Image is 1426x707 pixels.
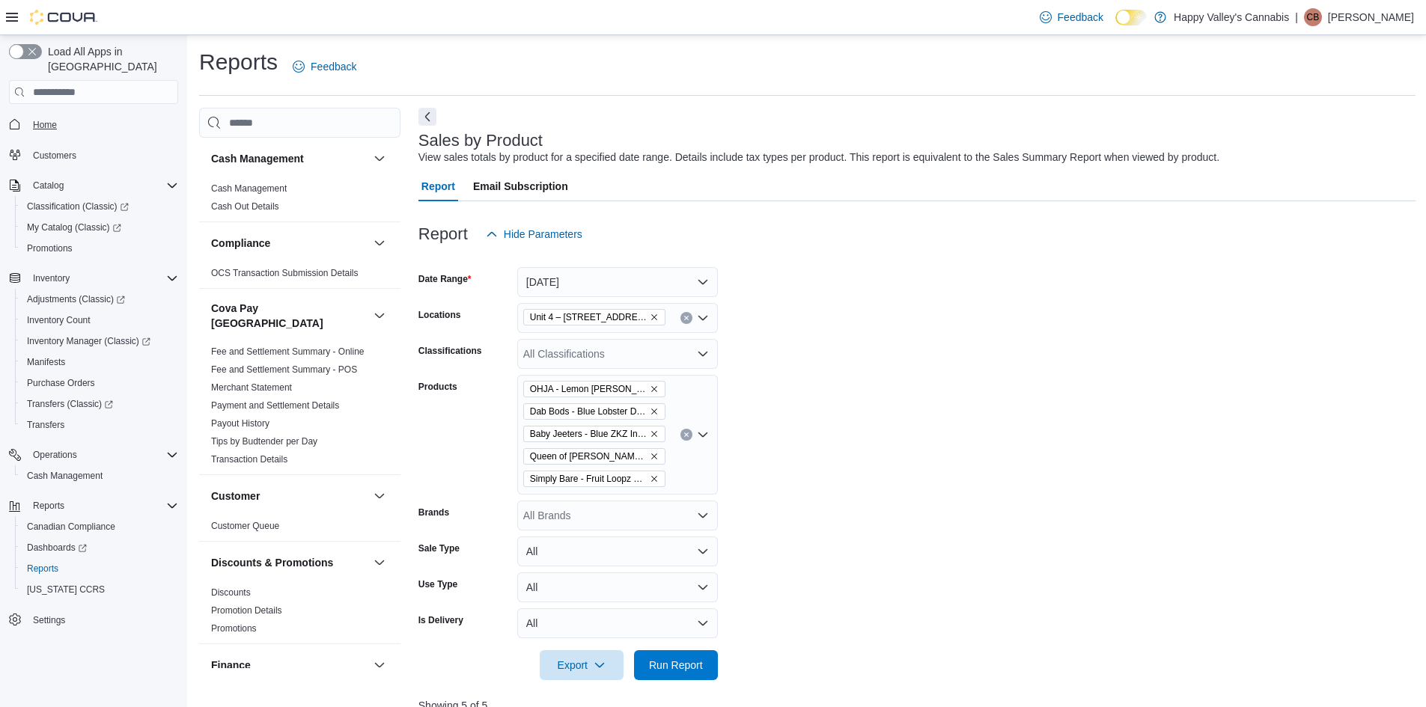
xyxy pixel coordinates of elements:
a: Classification (Classic) [21,198,135,215]
span: Customer Queue [211,520,279,532]
button: Operations [27,446,83,464]
button: Remove OHJA - Lemon Mintz - 10x0.35g from selection in this group [650,385,659,394]
a: [US_STATE] CCRS [21,581,111,599]
a: Transaction Details [211,454,287,465]
span: Inventory Manager (Classic) [21,332,178,350]
span: Adjustments (Classic) [21,290,178,308]
button: Reports [3,495,184,516]
p: Happy Valley's Cannabis [1174,8,1289,26]
a: My Catalog (Classic) [15,217,184,238]
span: Feedback [1058,10,1103,25]
button: Customers [3,144,184,166]
button: Finance [211,658,368,673]
a: Feedback [287,52,362,82]
span: Run Report [649,658,703,673]
div: Discounts & Promotions [199,584,400,643]
span: Catalog [27,177,178,195]
a: Adjustments (Classic) [15,289,184,310]
h3: Cash Management [211,151,304,166]
button: Inventory [27,269,76,287]
button: [US_STATE] CCRS [15,579,184,600]
button: Catalog [3,175,184,196]
span: Queen of [PERSON_NAME] Multipack - 8x0.5g [530,449,647,464]
span: Manifests [27,356,65,368]
h3: Compliance [211,236,270,251]
span: Settings [33,614,65,626]
span: Classification (Classic) [21,198,178,215]
span: Reports [27,563,58,575]
button: Manifests [15,352,184,373]
span: CB [1307,8,1320,26]
button: Home [3,113,184,135]
span: Export [549,650,615,680]
span: Queen of Bud - Crystal Multipack - 8x0.5g [523,448,665,465]
a: Fee and Settlement Summary - Online [211,346,365,357]
h1: Reports [199,47,278,77]
button: Open list of options [697,312,709,324]
a: Dashboards [15,537,184,558]
label: Products [418,381,457,393]
button: Next [418,108,436,126]
span: Transfers [21,416,178,434]
span: Cash Management [21,467,178,485]
button: Purchase Orders [15,373,184,394]
a: Payment and Settlement Details [211,400,339,411]
h3: Discounts & Promotions [211,555,333,570]
p: [PERSON_NAME] [1328,8,1414,26]
a: Manifests [21,353,71,371]
a: Promotion Details [211,605,282,616]
span: Feedback [311,59,356,74]
span: Home [27,114,178,133]
button: Remove Dab Bods - Blue Lobster DBL Infused - 3x0.5g from selection in this group [650,407,659,416]
span: Home [33,119,57,131]
button: Cash Management [211,151,368,166]
span: Unit 4 – 597 Meadowlark Blvd. [523,309,665,325]
span: Inventory Count [27,314,91,326]
nav: Complex example [9,107,178,670]
a: Purchase Orders [21,374,101,392]
div: Cash Management [199,180,400,221]
a: Promotions [211,623,257,634]
a: Adjustments (Classic) [21,290,131,308]
span: OHJA - Lemon [PERSON_NAME] - 10x0.35g [530,382,647,397]
span: Simply Bare - Fruit Loopz PR - 5x0.3g [530,471,647,486]
span: Customers [33,150,76,162]
span: Payment and Settlement Details [211,400,339,411]
button: Catalog [27,177,70,195]
span: Cash Management [27,470,103,482]
span: Discounts [211,587,251,599]
span: Purchase Orders [27,377,95,389]
span: Unit 4 – [STREET_ADDRESS] [530,310,647,325]
span: Washington CCRS [21,581,178,599]
button: Open list of options [697,429,709,441]
a: Merchant Statement [211,382,292,393]
span: Dashboards [27,542,87,554]
button: Customer [371,487,389,505]
div: Compliance [199,264,400,288]
a: Payout History [211,418,269,429]
span: Promotions [211,622,257,634]
h3: Finance [211,658,251,673]
span: Manifests [21,353,178,371]
input: Dark Mode [1115,10,1147,25]
span: Baby Jeeters - Blue ZKZ Infused - 5x0.5g [523,426,665,442]
p: | [1295,8,1298,26]
span: Dark Mode [1115,25,1116,26]
button: Cova Pay [GEOGRAPHIC_DATA] [371,307,389,325]
a: Inventory Manager (Classic) [21,332,156,350]
button: Inventory [3,268,184,289]
h3: Sales by Product [418,132,543,150]
span: Transfers (Classic) [21,395,178,413]
span: Inventory [27,269,178,287]
button: Reports [15,558,184,579]
a: Dashboards [21,539,93,557]
button: Remove Simply Bare - Fruit Loopz PR - 5x0.3g from selection in this group [650,474,659,483]
a: OCS Transaction Submission Details [211,268,359,278]
span: Dab Bods - Blue Lobster DBL Infused - 3x0.5g [530,404,647,419]
button: Compliance [371,234,389,252]
span: Load All Apps in [GEOGRAPHIC_DATA] [42,44,178,74]
a: Transfers [21,416,70,434]
div: Customer [199,517,400,541]
button: Remove Baby Jeeters - Blue ZKZ Infused - 5x0.5g from selection in this group [650,429,659,438]
span: Inventory [33,272,70,284]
